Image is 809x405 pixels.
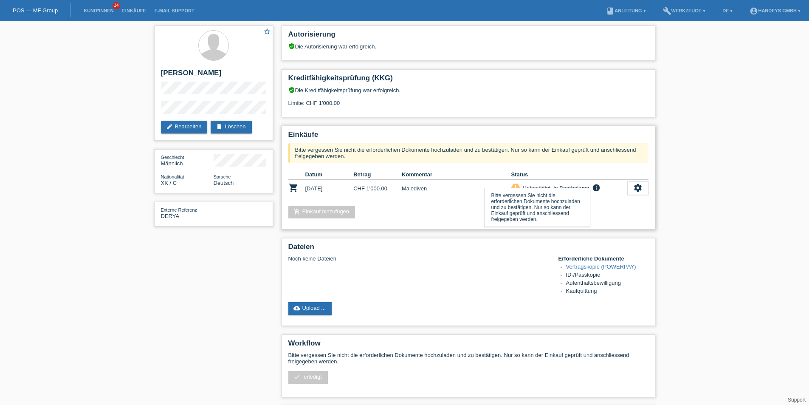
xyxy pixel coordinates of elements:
a: add_shopping_cartEinkauf hinzufügen [288,206,355,218]
li: Kaufquittung [566,288,648,296]
div: Bitte vergessen Sie nicht die erforderlichen Dokumente hochzuladen und zu bestätigen. Nur so kann... [288,143,648,163]
h2: Autorisierung [288,30,648,43]
div: DERYA [161,207,214,219]
h4: Erforderliche Dokumente [558,255,648,262]
a: Kund*innen [79,8,118,13]
a: check erledigt [288,371,328,384]
h2: Kreditfähigkeitsprüfung (KKG) [288,74,648,87]
td: Malediven [402,180,511,197]
h2: Dateien [288,243,648,255]
a: Einkäufe [118,8,150,13]
span: Kosovo / C / 03.07.1996 [161,180,177,186]
th: Kommentar [402,170,511,180]
a: star_border [263,28,271,37]
th: Betrag [353,170,402,180]
a: bookAnleitung ▾ [602,8,650,13]
a: E-Mail Support [150,8,199,13]
i: cloud_upload [293,305,300,312]
p: Bitte vergessen Sie nicht die erforderlichen Dokumente hochzuladen und zu bestätigen. Nur so kann... [288,352,648,365]
i: verified_user [288,43,295,50]
i: account_circle [750,7,758,15]
div: Männlich [161,154,214,167]
i: verified_user [288,87,295,93]
h2: Workflow [288,339,648,352]
div: Die Kreditfähigkeitsprüfung war erfolgreich. Limite: CHF 1'000.00 [288,87,648,113]
span: Deutsch [214,180,234,186]
li: Aufenthaltsbewilligung [566,280,648,288]
th: Datum [305,170,354,180]
i: delete [216,123,223,130]
a: deleteLöschen [211,121,251,133]
a: buildWerkzeuge ▾ [659,8,710,13]
i: settings [633,183,643,193]
a: account_circleHandeys GmbH ▾ [745,8,805,13]
i: POSP00027951 [288,183,299,193]
span: Nationalität [161,174,184,179]
i: build [663,7,671,15]
div: Noch keine Dateien [288,255,548,262]
span: erledigt [304,374,322,380]
th: Status [511,170,627,180]
span: 14 [113,2,120,9]
a: cloud_uploadUpload ... [288,302,332,315]
i: info [591,184,601,192]
li: ID-/Passkopie [566,272,648,280]
i: check [293,374,300,380]
div: Die Autorisierung war erfolgreich. [288,43,648,50]
span: Externe Referenz [161,207,197,212]
span: Geschlecht [161,155,184,160]
i: star_border [263,28,271,35]
h2: [PERSON_NAME] [161,69,266,82]
a: Vertragskopie (POWERPAY) [566,263,636,270]
h2: Einkäufe [288,130,648,143]
i: book [606,7,615,15]
div: Bitte vergessen Sie nicht die erforderlichen Dokumente hochzuladen und zu bestätigen. Nur so kann... [484,188,590,227]
i: add_shopping_cart [293,208,300,215]
i: edit [166,123,173,130]
i: priority_high [513,184,519,190]
a: POS — MF Group [13,7,58,14]
td: [DATE] [305,180,354,197]
span: Sprache [214,174,231,179]
a: editBearbeiten [161,121,208,133]
a: Support [788,397,806,403]
td: CHF 1'000.00 [353,180,402,197]
a: DE ▾ [718,8,737,13]
div: Unbestätigt, in Bearbeitung [520,184,589,193]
